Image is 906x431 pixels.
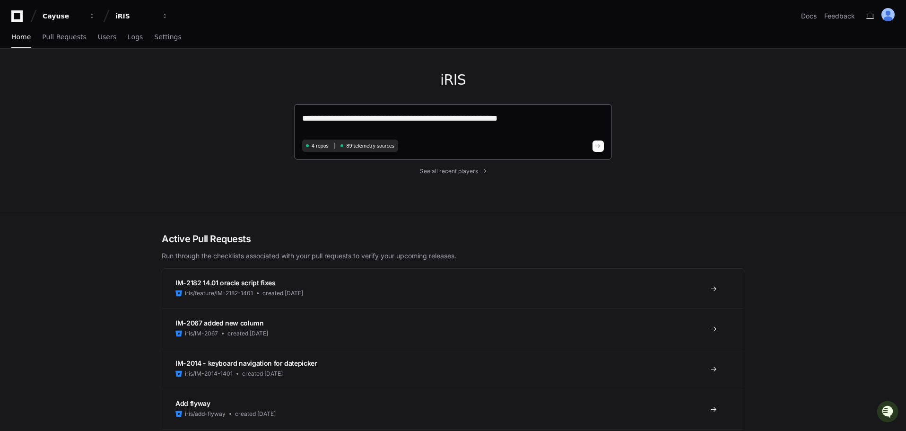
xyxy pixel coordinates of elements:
[175,399,210,407] span: Add flyway
[42,34,86,40] span: Pull Requests
[39,8,99,25] button: Cayuse
[294,71,612,88] h1: iRIS
[235,410,276,418] span: created [DATE]
[42,26,86,48] a: Pull Requests
[94,99,114,106] span: Pylon
[162,251,744,261] p: Run through the checklists associated with your pull requests to verify your upcoming releases.
[175,359,317,367] span: IM-2014 - keyboard navigation for datepicker
[162,389,744,429] a: Add flywayiris/add-flywaycreated [DATE]
[294,167,612,175] a: See all recent players
[185,290,253,297] span: iris/feature/IM-2182-1401
[162,269,744,308] a: IM-2182 14.01 oracle script fixesiris/feature/IM-2182-1401created [DATE]
[162,232,744,246] h2: Active Pull Requests
[32,70,155,80] div: Start new chat
[312,142,329,150] span: 4 repos
[185,410,226,418] span: iris/add-flyway
[227,330,268,337] span: created [DATE]
[154,34,181,40] span: Settings
[161,73,172,85] button: Start new chat
[67,99,114,106] a: Powered byPylon
[175,279,275,287] span: IM-2182 14.01 oracle script fixes
[175,319,264,327] span: IM-2067 added new column
[98,26,116,48] a: Users
[9,38,172,53] div: Welcome
[162,308,744,349] a: IM-2067 added new columniris/IM-2067created [DATE]
[242,370,283,378] span: created [DATE]
[154,26,181,48] a: Settings
[346,142,394,150] span: 89 telemetry sources
[162,349,744,389] a: IM-2014 - keyboard navigation for datepickeriris/IM-2014-1401created [DATE]
[11,26,31,48] a: Home
[9,9,28,28] img: PlayerZero
[185,370,233,378] span: iris/IM-2014-1401
[801,11,817,21] a: Docs
[32,80,120,88] div: We're available if you need us!
[9,70,26,88] img: 1756235613930-3d25f9e4-fa56-45dd-b3ad-e072dfbd1548
[824,11,855,21] button: Feedback
[881,8,895,21] img: ALV-UjWk6LDcmoahnLsnXbU38OvClrnUP9wauo7q3vXDN3SO8q0dbar0Fr_VKQioFeX5lB3xLHFvEJecX2FUOHvMLID1ahPUR...
[43,11,83,21] div: Cayuse
[11,34,31,40] span: Home
[128,34,143,40] span: Logs
[128,26,143,48] a: Logs
[98,34,116,40] span: Users
[112,8,172,25] button: iRIS
[876,400,901,425] iframe: Open customer support
[420,167,478,175] span: See all recent players
[185,330,218,337] span: iris/IM-2067
[262,290,303,297] span: created [DATE]
[115,11,156,21] div: iRIS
